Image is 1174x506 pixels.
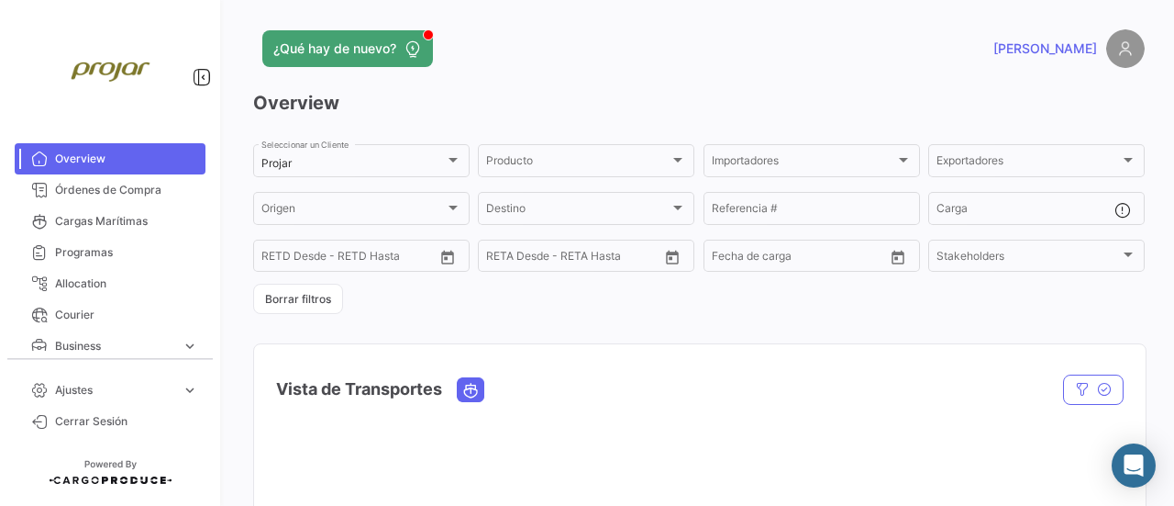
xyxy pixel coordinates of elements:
input: Desde [486,253,519,265]
span: Overview [55,151,198,167]
input: Hasta [532,253,615,265]
button: Open calendar [884,243,912,271]
span: Importadores [712,157,895,170]
a: Cargas Marítimas [15,206,205,237]
button: Open calendar [434,243,461,271]
input: Desde [261,253,294,265]
a: Órdenes de Compra [15,174,205,206]
span: Órdenes de Compra [55,182,198,198]
img: projar-logo.jpg [64,22,156,114]
span: Origen [261,205,445,218]
input: Hasta [307,253,390,265]
span: Destino [486,205,670,218]
span: ¿Qué hay de nuevo? [273,39,396,58]
span: Cerrar Sesión [55,413,198,430]
span: Programas [55,244,198,261]
a: Programas [15,237,205,268]
a: Allocation [15,268,205,299]
a: Overview [15,143,205,174]
mat-select-trigger: Projar [261,156,292,170]
span: Producto [486,157,670,170]
button: ¿Qué hay de nuevo? [262,30,433,67]
span: Allocation [55,275,198,292]
button: Open calendar [659,243,686,271]
img: placeholder-user.png [1106,29,1145,68]
span: expand_more [182,382,198,399]
a: Courier [15,299,205,331]
span: Stakeholders [936,253,1120,265]
span: Exportadores [936,157,1120,170]
span: Courier [55,307,198,323]
button: Ocean [458,378,483,401]
button: Borrar filtros [253,284,343,314]
h4: Vista de Transportes [276,377,442,402]
input: Desde [712,253,745,265]
span: Cargas Marítimas [55,213,198,230]
span: expand_more [182,338,198,354]
span: [PERSON_NAME] [993,39,1097,58]
span: Business [55,338,174,354]
span: Ajustes [55,382,174,399]
input: Hasta [758,253,840,265]
div: Abrir Intercom Messenger [1112,444,1156,488]
h3: Overview [253,90,1145,116]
